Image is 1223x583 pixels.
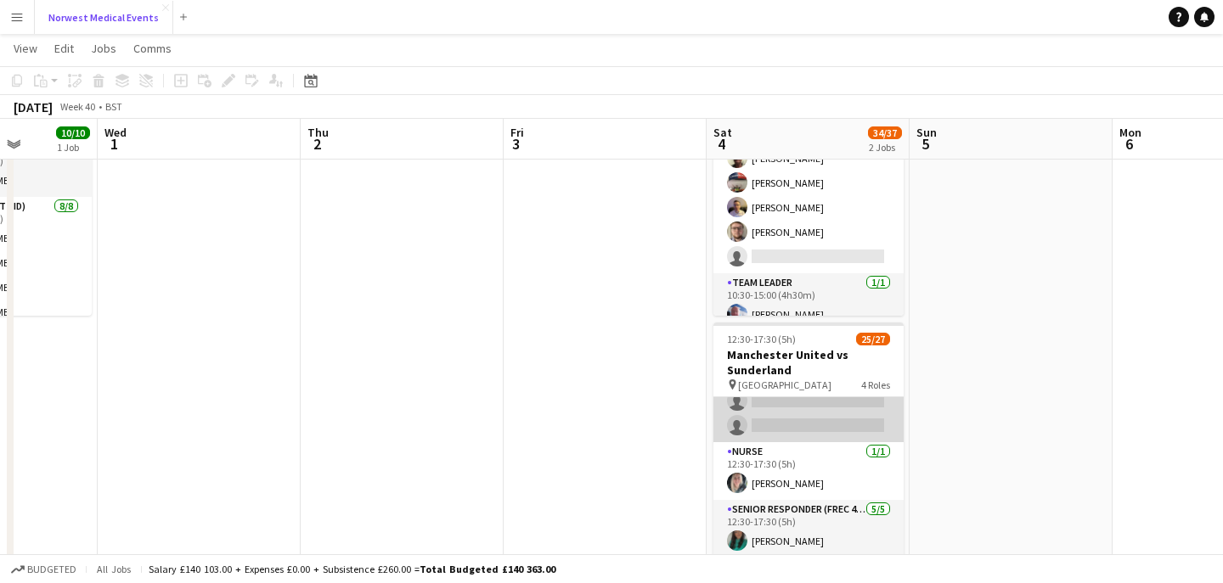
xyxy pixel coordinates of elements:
[305,134,329,154] span: 2
[127,37,178,59] a: Comms
[27,563,76,575] span: Budgeted
[713,322,904,574] app-job-card: 12:30-17:30 (5h)25/27Manchester United vs Sunderland [GEOGRAPHIC_DATA]4 Roles[PERSON_NAME][PERSON...
[307,125,329,140] span: Thu
[84,37,123,59] a: Jobs
[104,125,127,140] span: Wed
[1119,125,1141,140] span: Mon
[14,41,37,56] span: View
[869,141,901,154] div: 2 Jobs
[916,125,937,140] span: Sun
[738,378,831,391] span: [GEOGRAPHIC_DATA]
[1117,134,1141,154] span: 6
[7,37,44,59] a: View
[713,347,904,378] h3: Manchester United vs Sunderland
[727,333,796,345] span: 12:30-17:30 (5h)
[91,41,116,56] span: Jobs
[149,563,555,575] div: Salary £140 103.00 + Expenses £0.00 + Subsistence £260.00 =
[711,134,732,154] span: 4
[713,64,904,316] app-job-card: 10:30-15:00 (4h30m)9/10[PERSON_NAME] Rovers vs Stoke [GEOGRAPHIC_DATA]3 Roles10:30-15:00 (4h30m)[...
[8,560,79,579] button: Budgeted
[713,125,732,140] span: Sat
[713,273,904,331] app-card-role: Team Leader1/110:30-15:00 (4h30m)[PERSON_NAME]
[54,41,74,56] span: Edit
[713,442,904,500] app-card-role: Nurse1/112:30-17:30 (5h)[PERSON_NAME]
[56,126,90,139] span: 10/10
[914,134,937,154] span: 5
[93,563,134,575] span: All jobs
[868,126,902,139] span: 34/37
[856,333,890,345] span: 25/27
[510,125,524,140] span: Fri
[48,37,81,59] a: Edit
[861,378,890,391] span: 4 Roles
[14,98,53,115] div: [DATE]
[133,41,172,56] span: Comms
[57,141,89,154] div: 1 Job
[508,134,524,154] span: 3
[56,100,99,113] span: Week 40
[420,563,555,575] span: Total Budgeted £140 363.00
[102,134,127,154] span: 1
[105,100,122,113] div: BST
[35,1,173,34] button: Norwest Medical Events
